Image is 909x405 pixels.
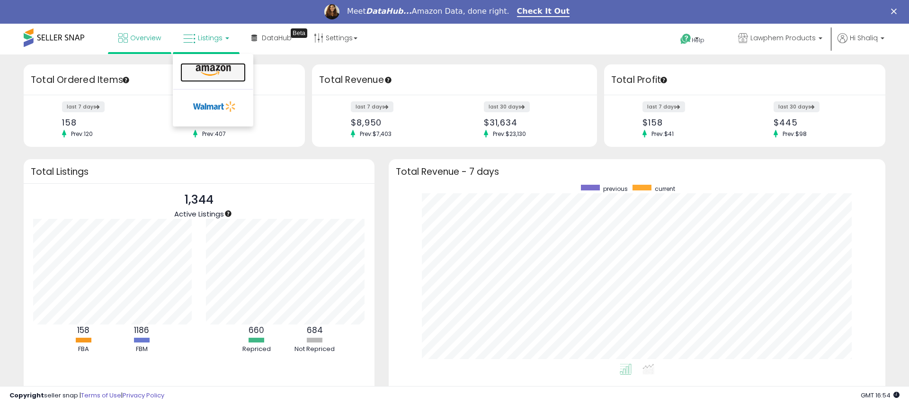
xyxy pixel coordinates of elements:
[291,28,307,38] div: Tooltip anchor
[174,191,224,209] p: 1,344
[262,33,292,43] span: DataHub
[113,345,170,354] div: FBM
[351,101,393,112] label: last 7 days
[62,101,105,112] label: last 7 days
[366,7,412,16] i: DataHub...
[603,185,628,193] span: previous
[198,33,223,43] span: Listings
[31,168,367,175] h3: Total Listings
[319,73,590,87] h3: Total Revenue
[659,76,668,84] div: Tooltip anchor
[77,324,89,336] b: 158
[62,117,157,127] div: 158
[355,130,396,138] span: Prev: $7,403
[66,130,98,138] span: Prev: 120
[838,33,884,54] a: Hi Shaliq
[122,76,130,84] div: Tooltip anchor
[774,117,869,127] div: $445
[224,209,232,218] div: Tooltip anchor
[123,391,164,400] a: Privacy Policy
[861,391,900,400] span: 2025-10-12 16:54 GMT
[307,24,365,52] a: Settings
[484,117,580,127] div: $31,634
[111,24,168,52] a: Overview
[484,101,530,112] label: last 30 days
[642,101,685,112] label: last 7 days
[228,345,285,354] div: Repriced
[680,33,692,45] i: Get Help
[347,7,509,16] div: Meet Amazon Data, done right.
[750,33,816,43] span: Lawphem Products
[9,391,164,400] div: seller snap | |
[307,324,323,336] b: 684
[647,130,678,138] span: Prev: $41
[655,185,675,193] span: current
[611,73,878,87] h3: Total Profit
[197,130,231,138] span: Prev: 407
[850,33,878,43] span: Hi Shaliq
[642,117,738,127] div: $158
[31,73,298,87] h3: Total Ordered Items
[692,36,704,44] span: Help
[324,4,339,19] img: Profile image for Georgie
[55,345,112,354] div: FBA
[244,24,299,52] a: DataHub
[81,391,121,400] a: Terms of Use
[193,117,288,127] div: 575
[249,324,264,336] b: 660
[176,24,236,52] a: Listings
[778,130,811,138] span: Prev: $98
[517,7,570,17] a: Check It Out
[286,345,343,354] div: Not Repriced
[130,33,161,43] span: Overview
[731,24,829,54] a: Lawphem Products
[396,168,878,175] h3: Total Revenue - 7 days
[891,9,900,14] div: Close
[351,117,447,127] div: $8,950
[384,76,392,84] div: Tooltip anchor
[673,26,723,54] a: Help
[174,209,224,219] span: Active Listings
[488,130,531,138] span: Prev: $23,130
[134,324,149,336] b: 1186
[9,391,44,400] strong: Copyright
[774,101,820,112] label: last 30 days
